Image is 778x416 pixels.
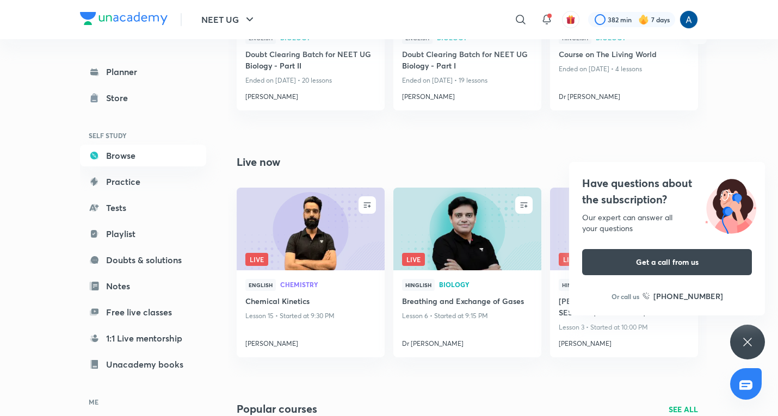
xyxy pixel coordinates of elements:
img: ttu_illustration_new.svg [696,175,765,234]
a: new-thumbnailLive [550,188,698,270]
p: Lesson 15 • Started at 9:30 PM [245,309,376,323]
a: Doubt Clearing Batch for NEET UG Biology - Part I [402,48,533,73]
a: [PERSON_NAME] [245,88,376,102]
button: NEET UG [195,9,263,30]
a: Tests [80,197,206,219]
img: new-thumbnail [392,187,542,271]
a: [PERSON_NAME] 360 | PRACTICE SESSION | CHEMISTRY |NEET 2026 [559,295,689,320]
a: [PERSON_NAME] [402,88,533,102]
p: Ended on [DATE] • 19 lessons [402,73,533,88]
p: Lesson 3 • Started at 10:00 PM [559,320,689,334]
span: Live [245,253,268,266]
a: Course on The Living World [559,48,689,62]
button: Get a call from us [582,249,752,275]
img: Company Logo [80,12,168,25]
p: Ended on [DATE] • 4 lessons [559,62,689,76]
button: avatar [562,11,579,28]
a: Doubts & solutions [80,249,206,271]
a: [PHONE_NUMBER] [643,290,723,302]
a: Doubt Clearing Batch for NEET UG Biology - Part II [245,48,376,73]
a: new-thumbnailLive [393,188,541,270]
h2: Live now [237,154,280,170]
a: Store [80,87,206,109]
span: Live [402,253,425,266]
a: Chemical Kinetics [245,295,376,309]
a: Biology [439,281,533,289]
a: Planner [80,61,206,83]
p: Or call us [612,291,639,301]
h6: SELF STUDY [80,126,206,145]
a: Breathing and Exchange of Gases [402,295,533,309]
span: Hinglish [559,279,591,291]
a: Playlist [80,223,206,245]
a: Browse [80,145,206,166]
h4: Have questions about the subscription? [582,175,752,208]
a: Company Logo [80,12,168,28]
a: Dr [PERSON_NAME] [559,88,689,102]
a: Practice [80,171,206,193]
a: Free live classes [80,301,206,323]
a: Unacademy books [80,353,206,375]
div: Our expert can answer all your questions [582,212,752,234]
span: Biology [439,281,533,288]
a: 1:1 Live mentorship [80,327,206,349]
p: Ended on [DATE] • 20 lessons [245,73,376,88]
img: new-thumbnail [235,187,386,271]
span: English [245,279,276,291]
img: Anees Ahmed [680,10,698,29]
img: streak [638,14,649,25]
span: Live [559,253,582,266]
span: Hinglish [402,279,435,291]
a: SEE ALL [669,403,698,415]
img: avatar [566,15,576,24]
a: new-thumbnailLive [237,188,385,270]
a: Notes [80,275,206,297]
a: [PERSON_NAME] [245,334,376,349]
div: Store [106,91,134,104]
h6: [PHONE_NUMBER] [653,290,723,302]
p: Lesson 6 • Started at 9:15 PM [402,309,533,323]
a: [PERSON_NAME] [559,334,689,349]
span: Chemistry [280,281,376,288]
a: Dr [PERSON_NAME] [402,334,533,349]
a: Chemistry [280,281,376,289]
h6: ME [80,393,206,411]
